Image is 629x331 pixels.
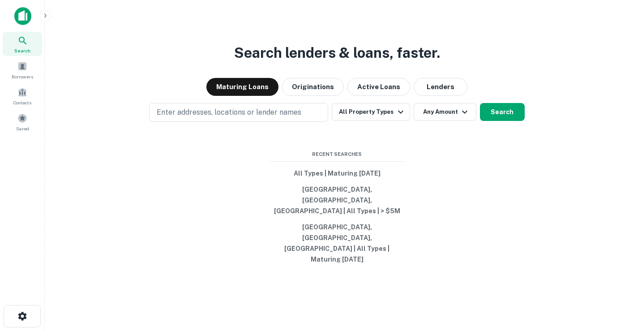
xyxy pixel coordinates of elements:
span: Borrowers [12,73,33,80]
a: Saved [3,110,42,134]
a: Borrowers [3,58,42,82]
span: Search [14,47,30,54]
h3: Search lenders & loans, faster. [234,42,440,64]
button: [GEOGRAPHIC_DATA], [GEOGRAPHIC_DATA], [GEOGRAPHIC_DATA] | All Types | > $5M [270,181,404,219]
button: All Property Types [332,103,410,121]
img: capitalize-icon.png [14,7,31,25]
button: Any Amount [414,103,476,121]
p: Enter addresses, locations or lender names [157,107,301,118]
span: Contacts [13,99,31,106]
button: Search [480,103,525,121]
button: [GEOGRAPHIC_DATA], [GEOGRAPHIC_DATA], [GEOGRAPHIC_DATA] | All Types | Maturing [DATE] [270,219,404,267]
span: Recent Searches [270,150,404,158]
button: Maturing Loans [206,78,278,96]
a: Search [3,32,42,56]
a: Contacts [3,84,42,108]
button: All Types | Maturing [DATE] [270,165,404,181]
span: Saved [16,125,29,132]
button: Originations [282,78,344,96]
button: Active Loans [347,78,410,96]
button: Lenders [414,78,467,96]
iframe: Chat Widget [584,259,629,302]
button: Enter addresses, locations or lender names [149,103,328,122]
